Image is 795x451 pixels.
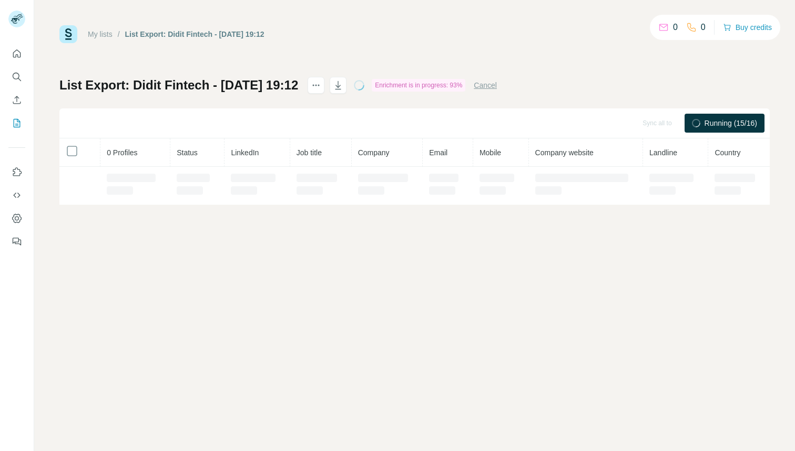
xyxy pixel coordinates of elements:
button: Search [8,67,25,86]
span: Email [429,148,447,157]
span: Company [358,148,390,157]
button: Feedback [8,232,25,251]
button: Dashboard [8,209,25,228]
button: Use Surfe on LinkedIn [8,163,25,182]
button: Quick start [8,44,25,63]
button: My lists [8,114,25,133]
span: LinkedIn [231,148,259,157]
img: Surfe Logo [59,25,77,43]
div: Enrichment is in progress: 93% [372,79,465,92]
span: Landline [649,148,677,157]
div: List Export: Didit Fintech - [DATE] 19:12 [125,29,264,39]
span: Country [715,148,740,157]
button: Buy credits [723,20,772,35]
a: My lists [88,30,113,38]
span: Company website [535,148,594,157]
span: Running (15/16) [705,118,757,128]
button: Enrich CSV [8,91,25,109]
span: Mobile [480,148,501,157]
button: Use Surfe API [8,186,25,205]
button: actions [308,77,324,94]
li: / [118,29,120,39]
span: 0 Profiles [107,148,137,157]
span: Status [177,148,198,157]
span: Job title [297,148,322,157]
p: 0 [673,21,678,34]
button: Cancel [474,80,497,91]
p: 0 [701,21,706,34]
h1: List Export: Didit Fintech - [DATE] 19:12 [59,77,298,94]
